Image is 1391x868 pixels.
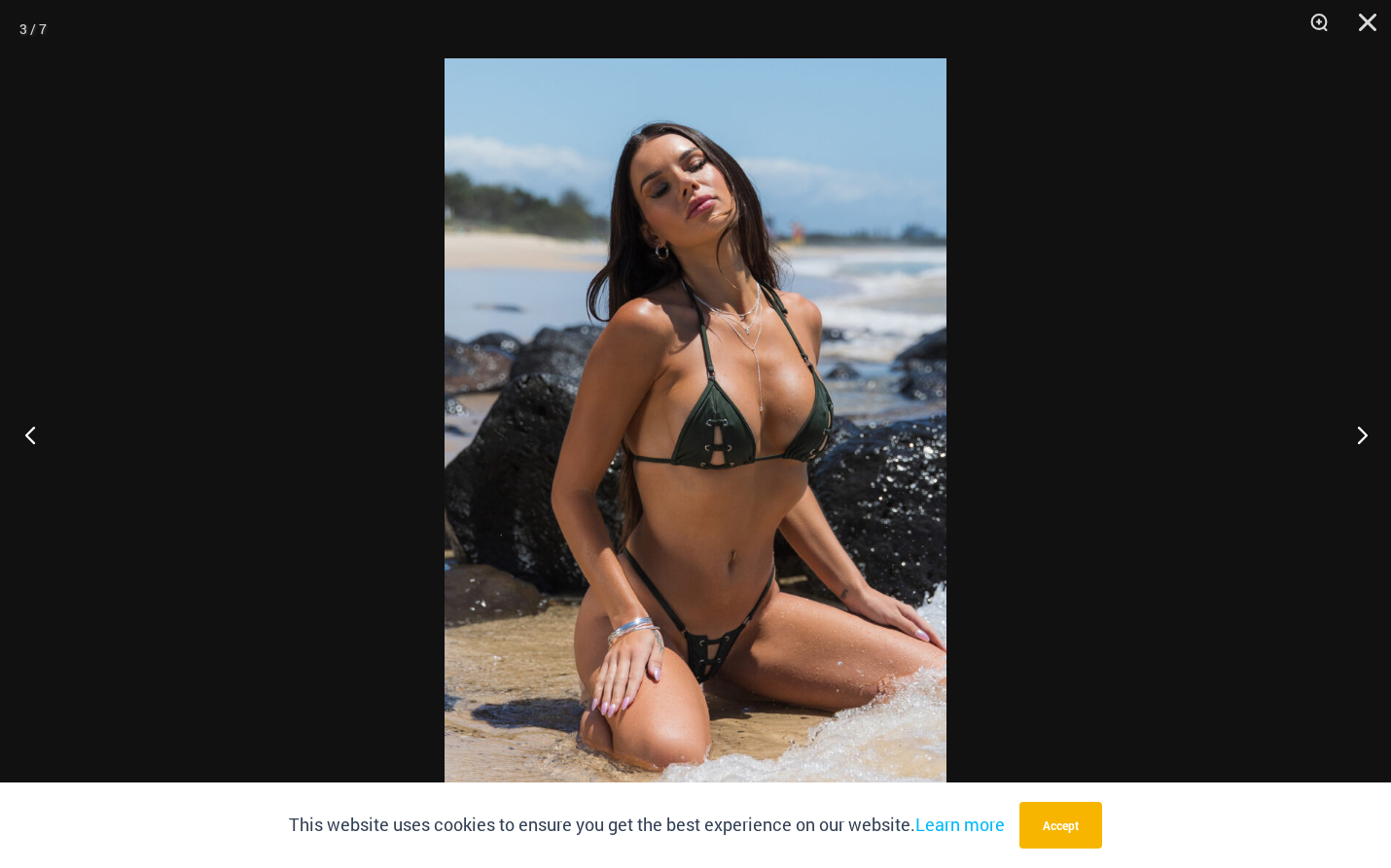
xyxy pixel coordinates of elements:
[915,813,1005,836] a: Learn more
[445,58,946,810] img: Link Army 3070 Tri Top 4580 Micro 06
[1019,802,1102,849] button: Accept
[289,811,1005,840] p: This website uses cookies to ensure you get the best experience on our website.
[1318,386,1391,483] button: Next
[19,15,47,44] div: 3 / 7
